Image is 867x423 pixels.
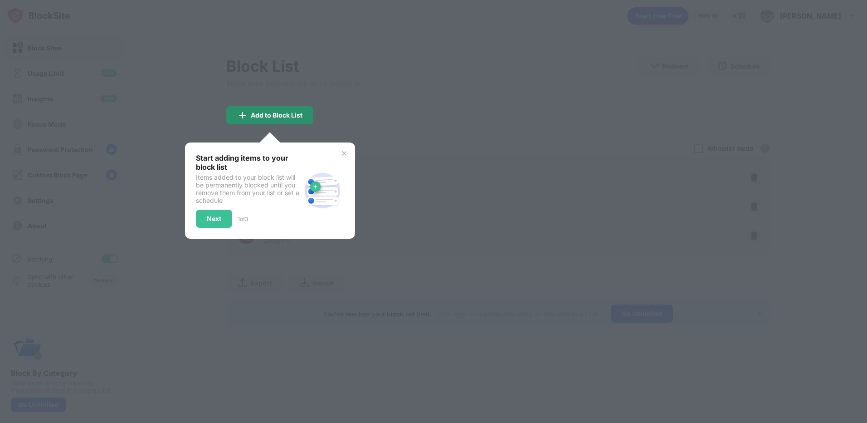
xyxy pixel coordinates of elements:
div: 1 of 3 [238,216,248,222]
img: x-button.svg [341,150,348,157]
div: Add to Block List [251,112,302,119]
div: Items added to your block list will be permanently blocked until you remove them from your list o... [196,173,301,204]
div: Start adding items to your block list [196,153,301,172]
div: Next [207,215,221,222]
img: block-site.svg [301,169,344,212]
